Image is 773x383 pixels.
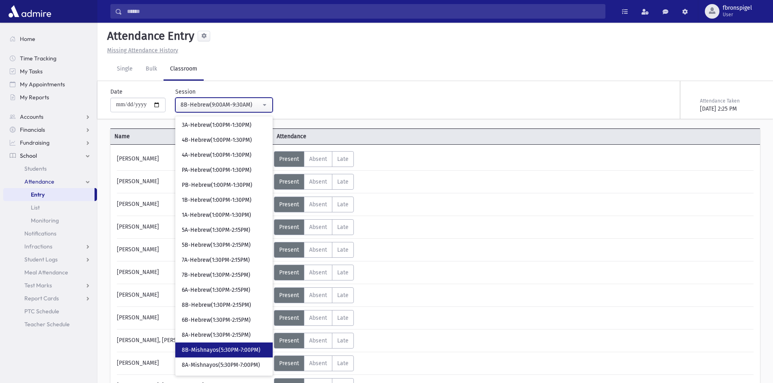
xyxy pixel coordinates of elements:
label: Date [110,88,123,96]
span: Absent [309,178,327,185]
span: Financials [20,126,45,133]
div: 8B-Hebrew(9:00AM-9:30AM) [181,101,261,109]
a: Entry [3,188,95,201]
span: Absent [309,315,327,321]
div: Attendance Taken [700,97,758,105]
a: Infractions [3,240,97,253]
div: [PERSON_NAME] [113,219,274,235]
button: 8B-Hebrew(9:00AM-9:30AM) [175,98,273,112]
label: Session [175,88,196,96]
a: Monitoring [3,214,97,227]
span: Time Tracking [20,55,56,62]
span: Late [337,315,349,321]
span: 4B-Hebrew(1:00PM-1:30PM) [182,136,252,144]
span: Late [337,337,349,344]
a: Teacher Schedule [3,318,97,331]
span: 1B-Hebrew(1:00PM-1:30PM) [182,196,252,204]
span: Absent [309,224,327,231]
span: Late [337,246,349,253]
span: Late [337,292,349,299]
a: Accounts [3,110,97,123]
span: fbronspigel [723,5,752,11]
span: Late [337,269,349,276]
div: [PERSON_NAME] [113,310,274,326]
img: AdmirePro [6,3,53,19]
div: [PERSON_NAME] [113,174,274,190]
span: Present [279,246,299,253]
span: Absent [309,156,327,163]
div: AttTypes [274,151,354,167]
span: 8B-Hebrew(1:30PM-2:15PM) [182,301,251,309]
a: Fundraising [3,136,97,149]
a: Single [110,58,139,81]
div: [PERSON_NAME] [113,287,274,303]
span: Name [110,132,273,141]
div: AttTypes [274,265,354,280]
a: School [3,149,97,162]
div: [PERSON_NAME] [113,242,274,258]
a: My Reports [3,91,97,104]
input: Search [122,4,605,19]
span: Absent [309,246,327,253]
span: Absent [309,201,327,208]
span: Entry [31,191,45,198]
span: Present [279,315,299,321]
span: Present [279,156,299,163]
span: Infractions [24,243,52,250]
span: Late [337,201,349,208]
a: Student Logs [3,253,97,266]
span: Present [279,360,299,367]
span: Test Marks [24,282,52,289]
a: Meal Attendance [3,266,97,279]
span: 6A-Hebrew(1:30PM-2:15PM) [182,286,250,294]
span: Teacher Schedule [24,321,70,328]
span: Report Cards [24,295,59,302]
div: AttTypes [274,242,354,258]
span: Meal Attendance [24,269,68,276]
a: Home [3,32,97,45]
a: Test Marks [3,279,97,292]
span: 6B-Hebrew(1:30PM-2:15PM) [182,316,251,324]
span: Present [279,178,299,185]
span: PTC Schedule [24,308,59,315]
div: AttTypes [274,219,354,235]
span: 8B-Mishnayos(5:30PM-7:00PM) [182,346,261,354]
span: 5B-Hebrew(1:30PM-2:15PM) [182,241,251,249]
span: Absent [309,360,327,367]
a: Time Tracking [3,52,97,65]
div: AttTypes [274,355,354,371]
span: Absent [309,292,327,299]
a: Financials [3,123,97,136]
span: Students [24,165,47,172]
div: [PERSON_NAME] [113,355,274,371]
span: Absent [309,337,327,344]
span: 3A-Hebrew(1:00PM-1:30PM) [182,121,252,129]
span: Monitoring [31,217,59,224]
div: AttTypes [274,310,354,326]
span: Late [337,178,349,185]
span: School [20,152,37,159]
span: Attendance [273,132,435,141]
a: PTC Schedule [3,305,97,318]
h5: Attendance Entry [104,29,194,43]
span: 4A-Hebrew(1:00PM-1:30PM) [182,151,252,159]
span: Notifications [24,230,56,237]
div: [PERSON_NAME] [113,197,274,212]
span: Present [279,224,299,231]
span: List [31,204,40,211]
a: Classroom [164,58,204,81]
a: Bulk [139,58,164,81]
span: 1A-Hebrew(1:00PM-1:30PM) [182,211,251,219]
div: AttTypes [274,333,354,349]
div: [PERSON_NAME] [113,265,274,280]
a: My Appointments [3,78,97,91]
span: Home [20,35,35,43]
span: Fundraising [20,139,50,146]
span: 7B-Hebrew(1:30PM-2:15PM) [182,271,250,279]
span: 8A-Hebrew(1:30PM-2:15PM) [182,331,251,339]
div: [PERSON_NAME], [PERSON_NAME] [113,333,274,349]
span: Present [279,337,299,344]
a: Attendance [3,175,97,188]
div: AttTypes [274,174,354,190]
a: Students [3,162,97,175]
